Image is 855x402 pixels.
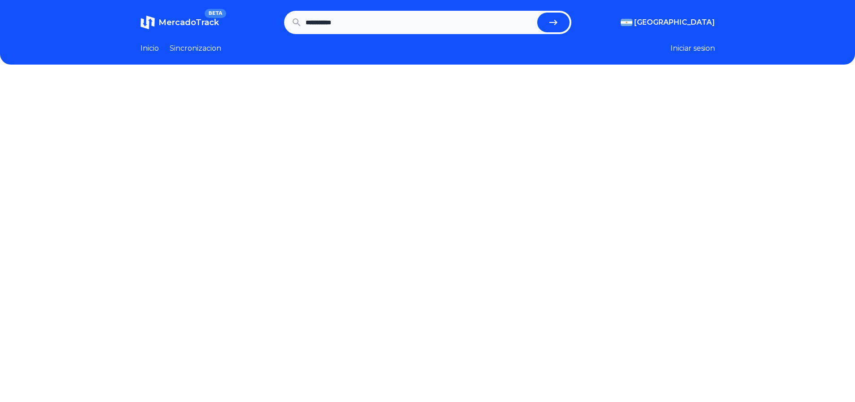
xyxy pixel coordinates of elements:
button: [GEOGRAPHIC_DATA] [621,17,715,28]
img: MercadoTrack [140,15,155,30]
a: Inicio [140,43,159,54]
span: MercadoTrack [158,17,219,27]
span: [GEOGRAPHIC_DATA] [634,17,715,28]
button: Iniciar sesion [671,43,715,54]
img: Argentina [621,19,632,26]
a: MercadoTrackBETA [140,15,219,30]
span: BETA [205,9,226,18]
a: Sincronizacion [170,43,221,54]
